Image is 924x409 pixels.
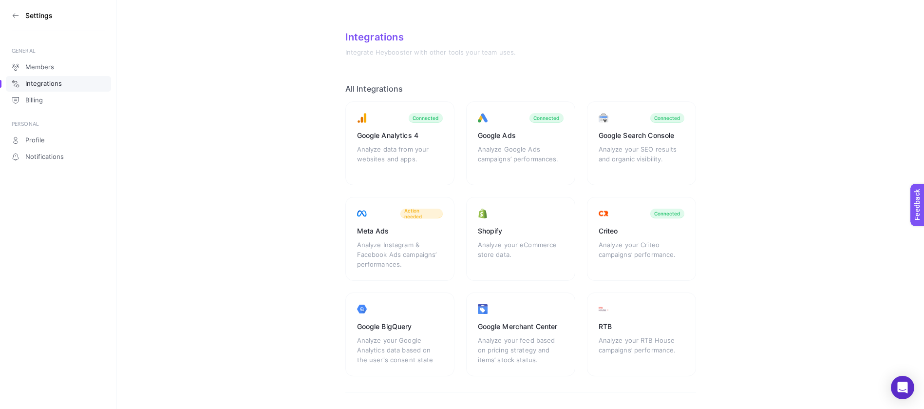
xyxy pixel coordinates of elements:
[357,240,443,269] div: Analyze Instagram & Facebook Ads campaigns’ performances.
[25,97,43,104] span: Billing
[25,153,64,161] span: Notifications
[599,226,684,236] div: Criteo
[345,31,696,43] div: Integrations
[6,133,111,148] a: Profile
[6,3,37,11] span: Feedback
[654,115,680,121] div: Connected
[357,322,443,331] div: Google BigQuery
[478,144,564,174] div: Analyze Google Ads campaigns’ performances.
[599,131,684,140] div: Google Search Console
[12,120,105,128] div: PERSONAL
[654,211,680,216] div: Connected
[478,240,564,269] div: Analyze your eCommerce store data.
[599,240,684,269] div: Analyze your Criteo campaigns’ performance.
[413,115,439,121] div: Connected
[404,208,439,219] span: Action needed
[345,49,696,57] div: Integrate Heybooster with other tools your team uses.
[357,226,443,236] div: Meta Ads
[357,131,443,140] div: Google Analytics 4
[357,144,443,174] div: Analyze data from your websites and apps.
[6,149,111,165] a: Notifications
[533,115,560,121] div: Connected
[6,93,111,108] a: Billing
[25,80,62,88] span: Integrations
[6,76,111,92] a: Integrations
[478,335,564,365] div: Analyze your feed based on pricing strategy and items’ stock status.
[478,322,564,331] div: Google Merchant Center
[25,12,53,19] h3: Settings
[12,47,105,55] div: GENERAL
[478,226,564,236] div: Shopify
[25,136,45,144] span: Profile
[345,84,696,94] h2: All Integrations
[25,63,54,71] span: Members
[478,131,564,140] div: Google Ads
[6,59,111,75] a: Members
[599,335,684,365] div: Analyze your RTB House campaigns’ performance.
[599,144,684,174] div: Analyze your SEO results and organic visibility.
[357,335,443,365] div: Analyze your Google Analytics data based on the user's consent state
[891,376,914,399] div: Open Intercom Messenger
[599,322,684,331] div: RTB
